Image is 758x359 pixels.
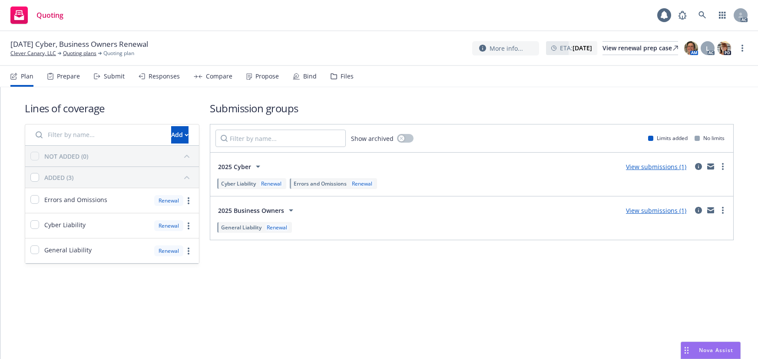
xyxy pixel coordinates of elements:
div: Plan [21,73,33,80]
span: Quoting [36,12,63,19]
div: Renewal [154,220,183,231]
a: View renewal prep case [602,41,678,55]
div: Submit [104,73,125,80]
a: Quoting [7,3,67,27]
span: More info... [490,44,523,53]
a: more [718,161,728,172]
div: Renewal [265,224,289,231]
a: View submissions (1) [626,163,686,171]
div: NOT ADDED (0) [44,152,88,161]
div: ADDED (3) [44,173,73,182]
a: mail [705,205,716,215]
a: circleInformation [693,205,704,215]
img: photo [684,41,698,55]
span: Quoting plan [103,49,134,57]
a: circleInformation [693,161,704,172]
span: General Liability [221,224,261,231]
button: 2025 Cyber [215,158,266,175]
div: Renewal [154,245,183,256]
span: 2025 Business Owners [218,206,284,215]
span: Show archived [351,134,394,143]
button: Nova Assist [681,342,741,359]
a: mail [705,161,716,172]
div: No limits [695,134,725,142]
button: Add [171,126,189,144]
span: Errors and Omissions [294,180,347,187]
div: Drag to move [681,342,692,359]
a: Report a Bug [674,7,691,24]
span: Cyber Liability [44,220,86,229]
button: ADDED (3) [44,170,194,184]
a: Search [694,7,711,24]
strong: [DATE] [573,44,592,52]
span: ETA : [560,43,592,52]
div: Renewal [154,195,183,206]
a: more [718,205,728,215]
div: Limits added [648,134,688,142]
input: Filter by name... [30,126,166,144]
input: Filter by name... [215,130,346,147]
a: more [183,246,194,256]
a: Switch app [714,7,731,24]
button: More info... [472,41,539,55]
h1: Lines of coverage [25,101,199,115]
div: Propose [255,73,279,80]
img: photo [717,41,731,55]
a: View submissions (1) [626,206,686,215]
div: Prepare [57,73,80,80]
a: Quoting plans [63,49,96,57]
div: Bind [303,73,317,80]
div: Renewal [259,180,283,187]
span: L [706,44,709,53]
div: Compare [206,73,232,80]
a: more [737,43,748,53]
span: Cyber Liability [221,180,256,187]
div: Responses [149,73,180,80]
button: 2025 Business Owners [215,202,299,219]
div: Add [171,127,189,143]
span: [DATE] Cyber, Business Owners Renewal [10,39,148,49]
div: View renewal prep case [602,42,678,55]
span: 2025 Cyber [218,162,251,171]
span: General Liability [44,245,92,255]
span: Errors and Omissions [44,195,107,204]
a: Clever Canary, LLC [10,49,56,57]
a: more [183,221,194,231]
div: Renewal [350,180,374,187]
h1: Submission groups [210,101,734,115]
button: NOT ADDED (0) [44,149,194,163]
a: more [183,196,194,206]
div: Files [341,73,354,80]
span: Nova Assist [699,346,733,354]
